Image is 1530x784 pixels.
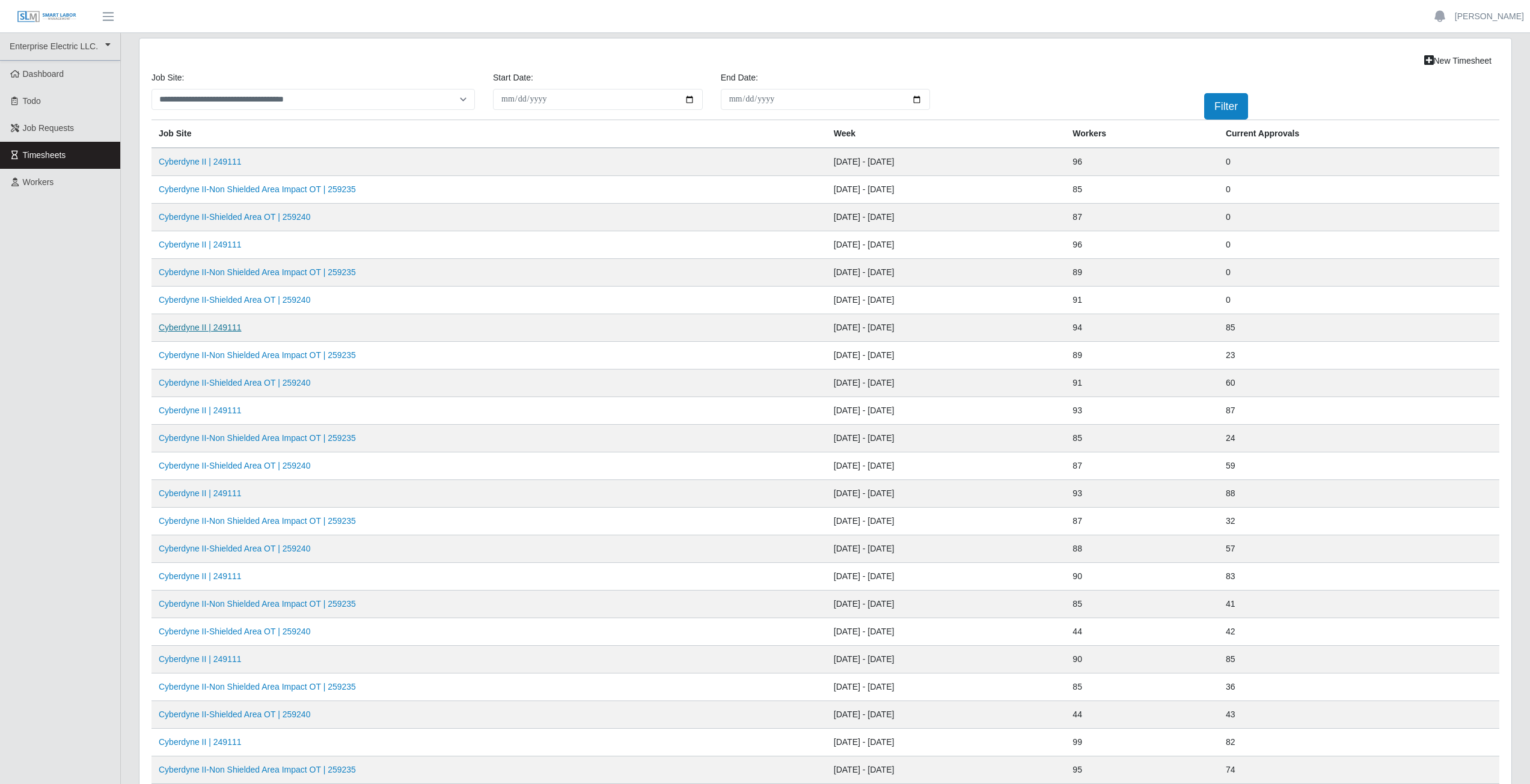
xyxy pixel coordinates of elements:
a: New Timesheet [1416,50,1499,71]
a: Cyberdyne II-Shielded Area OT | 259240 [159,295,310,305]
td: 85 [1065,591,1219,618]
a: Cyberdyne II-Shielded Area OT | 259240 [159,710,310,719]
a: Cyberdyne II-Non Shielded Area Impact OT | 259235 [159,350,356,360]
a: Cyberdyne II-Shielded Area OT | 259240 [159,461,310,470]
th: Current Approvals [1219,120,1499,148]
td: 32 [1219,508,1499,535]
button: Filter [1204,93,1248,120]
a: Cyberdyne II-Non Shielded Area Impact OT | 259235 [159,433,356,443]
td: [DATE] - [DATE] [827,563,1066,591]
td: 42 [1219,618,1499,646]
td: 88 [1065,535,1219,563]
a: Cyberdyne II-Non Shielded Area Impact OT | 259235 [159,599,356,609]
td: 0 [1219,259,1499,287]
td: [DATE] - [DATE] [827,314,1066,342]
td: 0 [1219,204,1499,231]
a: Cyberdyne II-Non Shielded Area Impact OT | 259235 [159,267,356,277]
td: 0 [1219,148,1499,176]
td: 0 [1219,287,1499,314]
td: 85 [1065,176,1219,204]
td: 24 [1219,425,1499,452]
td: 89 [1065,342,1219,369]
td: 90 [1065,563,1219,591]
td: 99 [1065,729,1219,756]
td: [DATE] - [DATE] [827,369,1066,397]
td: 91 [1065,287,1219,314]
a: Cyberdyne II-Non Shielded Area Impact OT | 259235 [159,765,356,774]
td: [DATE] - [DATE] [827,535,1066,563]
td: 44 [1065,701,1219,729]
td: 95 [1065,756,1219,784]
a: [PERSON_NAME] [1455,10,1524,23]
td: [DATE] - [DATE] [827,397,1066,425]
td: [DATE] - [DATE] [827,231,1066,259]
td: 87 [1219,397,1499,425]
td: 0 [1219,176,1499,204]
td: [DATE] - [DATE] [827,646,1066,673]
td: [DATE] - [DATE] [827,452,1066,480]
td: 83 [1219,563,1499,591]
td: 96 [1065,148,1219,176]
td: [DATE] - [DATE] [827,287,1066,314]
td: 87 [1065,452,1219,480]
td: 89 [1065,259,1219,287]
td: 96 [1065,231,1219,259]
td: 60 [1219,369,1499,397]
td: 87 [1065,508,1219,535]
td: 36 [1219,673,1499,701]
td: [DATE] - [DATE] [827,204,1066,231]
a: Cyberdyne II | 249111 [159,323,242,332]
td: 94 [1065,314,1219,342]
th: Workers [1065,120,1219,148]
a: Cyberdyne II | 249111 [159,654,242,664]
td: 82 [1219,729,1499,756]
td: [DATE] - [DATE] [827,673,1066,701]
span: Dashboard [23,69,64,79]
td: 85 [1219,314,1499,342]
td: [DATE] - [DATE] [827,729,1066,756]
td: [DATE] - [DATE] [827,259,1066,287]
td: 23 [1219,342,1499,369]
a: Cyberdyne II | 249111 [159,737,242,747]
td: 85 [1219,646,1499,673]
td: 90 [1065,646,1219,673]
label: End Date: [721,71,758,84]
th: Week [827,120,1066,148]
td: [DATE] - [DATE] [827,618,1066,646]
a: Cyberdyne II-Non Shielded Area Impact OT | 259235 [159,682,356,691]
a: Cyberdyne II | 249111 [159,488,242,498]
td: 44 [1065,618,1219,646]
label: job site: [151,71,184,84]
td: 91 [1065,369,1219,397]
td: [DATE] - [DATE] [827,756,1066,784]
a: Cyberdyne II | 249111 [159,406,242,415]
label: Start Date: [493,71,533,84]
td: 0 [1219,231,1499,259]
a: Cyberdyne II-Shielded Area OT | 259240 [159,212,310,222]
span: Todo [23,96,41,106]
td: 88 [1219,480,1499,508]
a: Cyberdyne II-Non Shielded Area Impact OT | 259235 [159,516,356,526]
td: 41 [1219,591,1499,618]
img: SLM Logo [17,10,77,23]
td: 93 [1065,397,1219,425]
a: Cyberdyne II | 249111 [159,571,242,581]
td: [DATE] - [DATE] [827,176,1066,204]
td: [DATE] - [DATE] [827,342,1066,369]
span: Timesheets [23,150,66,160]
td: [DATE] - [DATE] [827,508,1066,535]
a: Cyberdyne II | 249111 [159,240,242,249]
td: 87 [1065,204,1219,231]
a: Cyberdyne II-Shielded Area OT | 259240 [159,378,310,387]
td: 85 [1065,673,1219,701]
td: 59 [1219,452,1499,480]
a: Cyberdyne II-Shielded Area OT | 259240 [159,544,310,553]
a: Cyberdyne II-Non Shielded Area Impact OT | 259235 [159,184,356,194]
span: Workers [23,177,54,187]
a: Cyberdyne II-Shielded Area OT | 259240 [159,627,310,636]
th: job site [151,120,827,148]
span: Job Requests [23,123,75,133]
td: 57 [1219,535,1499,563]
td: 93 [1065,480,1219,508]
td: 74 [1219,756,1499,784]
